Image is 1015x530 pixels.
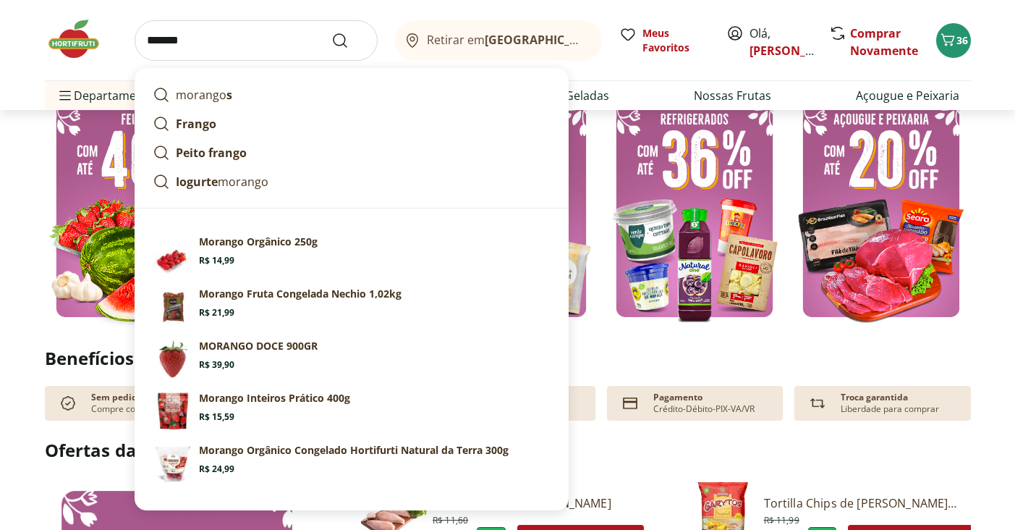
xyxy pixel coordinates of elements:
p: morango [176,173,268,190]
strong: Iogurte [176,174,218,190]
p: MORANGO DOCE 900GR [199,339,318,353]
p: Liberdade para comprar [841,403,939,415]
span: Meus Favoritos [642,26,709,55]
a: Frango [147,109,556,138]
p: Morango Fruta Congelada Nechio 1,02kg [199,287,402,301]
p: Crédito-Débito-PIX-VA/VR [653,403,755,415]
button: Carrinho [936,23,971,58]
strong: Peito frango [176,145,247,161]
a: Tortilla Chips de [PERSON_NAME] 120g [764,495,975,511]
button: Menu [56,78,74,113]
a: Iogurtemorango [147,167,556,196]
a: Morango Orgânico Congelado Hortifurti Natural da Terra 300gR$ 24,99 [147,437,556,489]
h2: Ofertas da Semana [45,438,971,463]
span: R$ 39,90 [199,359,234,371]
p: Morango Orgânico 250g [199,235,318,249]
span: R$ 11,99 [764,512,799,526]
img: feira [45,88,224,328]
img: card [619,392,642,415]
p: Sem pedido mínimo [91,392,179,403]
a: Peito frango [147,138,556,167]
img: Morango Fruta Congelada Nechio 1,02kg [153,287,193,327]
a: PrincipalMorango Inteiros Prático 400gR$ 15,59 [147,385,556,437]
img: Principal [153,339,193,379]
a: Morango Orgânico 250gMorango Orgânico 250gR$ 14,99 [147,229,556,281]
span: R$ 15,59 [199,411,234,423]
a: Morango Fruta Congelada Nechio 1,02kgMorango Fruta Congelada Nechio 1,02kgR$ 21,99 [147,281,556,333]
p: Troca garantida [841,392,908,403]
button: Retirar em[GEOGRAPHIC_DATA]/[GEOGRAPHIC_DATA] [395,20,602,61]
input: search [135,20,378,61]
span: R$ 14,99 [199,255,234,266]
p: Compre como preferir [91,403,182,415]
img: açougue [791,88,971,328]
img: Principal [153,391,193,432]
img: check [56,392,80,415]
p: Morango Inteiros Prático 400g [199,391,350,405]
img: Devolução [806,392,829,415]
p: Morango Orgânico Congelado Hortifurti Natural da Terra 300g [199,443,509,458]
a: PrincipalMORANGO DOCE 900GRR$ 39,90 [147,333,556,385]
span: R$ 24,99 [199,463,234,475]
img: Hortifruti [45,17,117,61]
img: resfriados [605,88,784,328]
strong: Frango [176,116,216,132]
h2: Benefícios! [45,348,971,369]
a: Meus Favoritos [619,26,709,55]
img: Morango Orgânico 250g [153,235,193,275]
p: morango [176,86,232,104]
a: morangos [147,80,556,109]
span: R$ 21,99 [199,307,234,319]
strong: s [226,87,232,103]
a: Comprar Novamente [850,25,918,59]
a: Açougue e Peixaria [856,87,959,104]
a: [PERSON_NAME] [749,43,844,59]
span: R$ 11,60 [433,512,468,526]
span: Retirar em [427,33,587,46]
p: Pagamento [653,392,702,403]
span: Departamentos [56,78,161,113]
span: 36 [956,33,968,47]
button: Submit Search [331,32,366,49]
span: Olá, [749,25,814,59]
a: Nossas Frutas [694,87,771,104]
b: [GEOGRAPHIC_DATA]/[GEOGRAPHIC_DATA] [485,32,729,48]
